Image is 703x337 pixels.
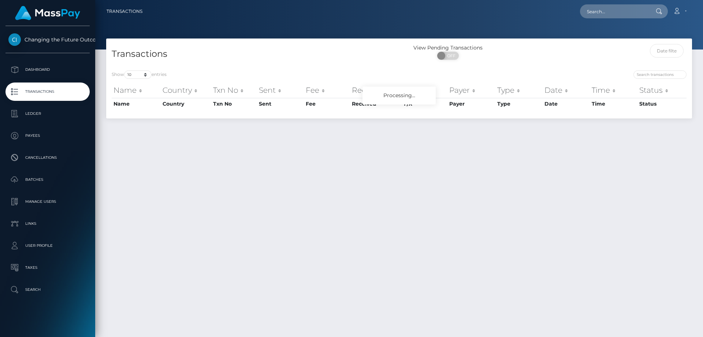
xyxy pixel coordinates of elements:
p: Taxes [8,262,87,273]
a: Transactions [5,83,90,101]
div: Processing... [362,87,436,105]
img: MassPay Logo [15,6,80,20]
a: Batches [5,171,90,189]
th: Payer [447,98,495,110]
input: Search transactions [633,70,687,79]
h4: Transactions [112,48,394,61]
p: Search [8,284,87,295]
th: F/X [402,83,447,98]
p: Links [8,218,87,229]
input: Date filter [650,44,684,58]
div: View Pending Transactions [399,44,497,52]
th: Status [637,98,687,110]
th: Type [495,83,543,98]
p: Dashboard [8,64,87,75]
p: Payees [8,130,87,141]
p: Manage Users [8,196,87,207]
th: Fee [304,98,350,110]
th: Date [543,83,590,98]
a: Ledger [5,105,90,123]
th: Status [637,83,687,98]
label: Show entries [112,70,167,79]
p: Ledger [8,108,87,119]
p: Batches [8,174,87,185]
th: Time [590,98,637,110]
th: Fee [304,83,350,98]
span: Changing the Future Outcome Inc [5,36,90,43]
th: Name [112,83,161,98]
th: Type [495,98,543,110]
a: Manage Users [5,193,90,211]
th: Received [350,83,402,98]
th: Sent [257,83,304,98]
a: Search [5,281,90,299]
th: Txn No [211,83,257,98]
th: Name [112,98,161,110]
a: User Profile [5,237,90,255]
th: Txn No [211,98,257,110]
p: User Profile [8,240,87,251]
th: Date [543,98,590,110]
th: Sent [257,98,304,110]
a: Transactions [107,4,142,19]
span: OFF [441,52,460,60]
th: Time [590,83,637,98]
th: Country [161,83,212,98]
a: Links [5,215,90,233]
img: Changing the Future Outcome Inc [8,33,21,46]
th: Received [350,98,402,110]
select: Showentries [124,70,152,79]
p: Transactions [8,86,87,97]
a: Taxes [5,259,90,277]
th: Country [161,98,212,110]
a: Dashboard [5,61,90,79]
input: Search... [580,4,649,18]
a: Payees [5,127,90,145]
a: Cancellations [5,149,90,167]
th: Payer [447,83,495,98]
p: Cancellations [8,152,87,163]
